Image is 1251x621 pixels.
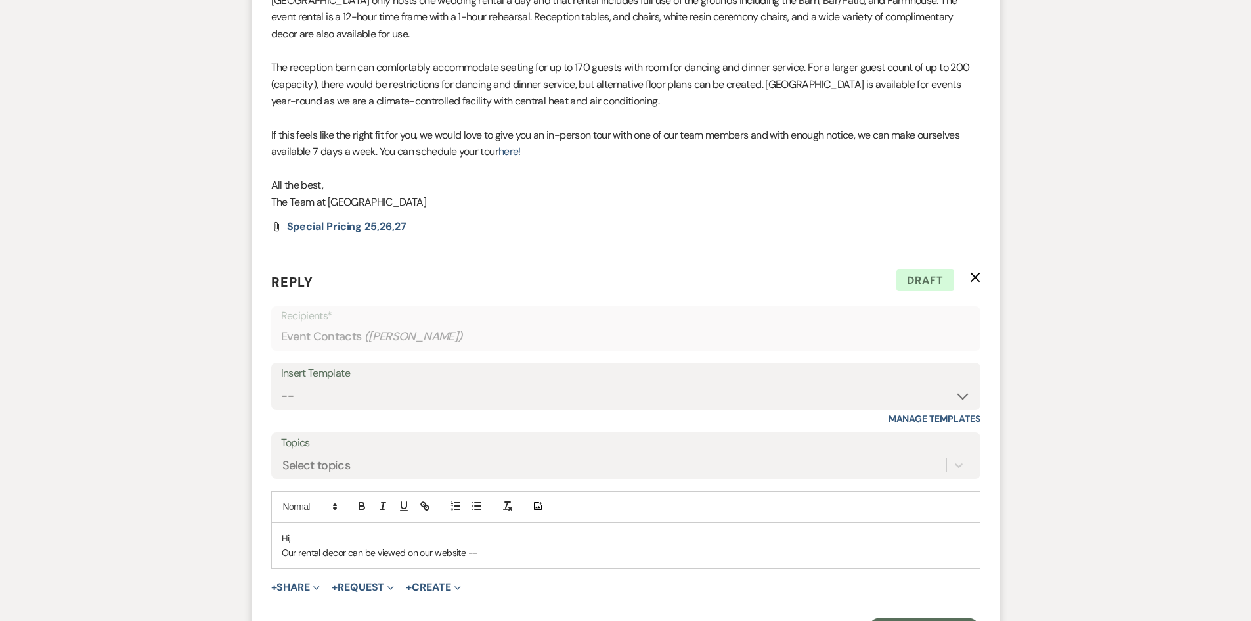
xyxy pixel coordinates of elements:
[281,324,971,350] div: Event Contacts
[271,582,277,593] span: +
[406,582,412,593] span: +
[282,456,351,474] div: Select topics
[281,434,971,453] label: Topics
[332,582,338,593] span: +
[271,128,960,159] span: If this feels like the right fit for you, we would love to give you an in-person tour with one of...
[281,364,971,383] div: Insert Template
[282,531,970,545] p: Hi,
[271,178,324,192] span: All the best,
[271,59,980,110] p: The reception barn can comfortably accommodate seating for up to 170 guests with room for dancing...
[282,545,970,560] p: Our rental decor can be viewed on our website --
[271,194,980,211] p: The Team at [GEOGRAPHIC_DATA]
[271,582,320,593] button: Share
[896,269,954,292] span: Draft
[271,273,313,290] span: Reply
[287,219,406,233] span: Special Pricing 25,26,27
[406,582,460,593] button: Create
[889,413,980,425] a: Manage Templates
[332,582,394,593] button: Request
[281,308,971,325] p: Recipients*
[498,145,521,158] a: here!
[287,221,406,232] a: Special Pricing 25,26,27
[364,328,463,346] span: ( [PERSON_NAME] )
